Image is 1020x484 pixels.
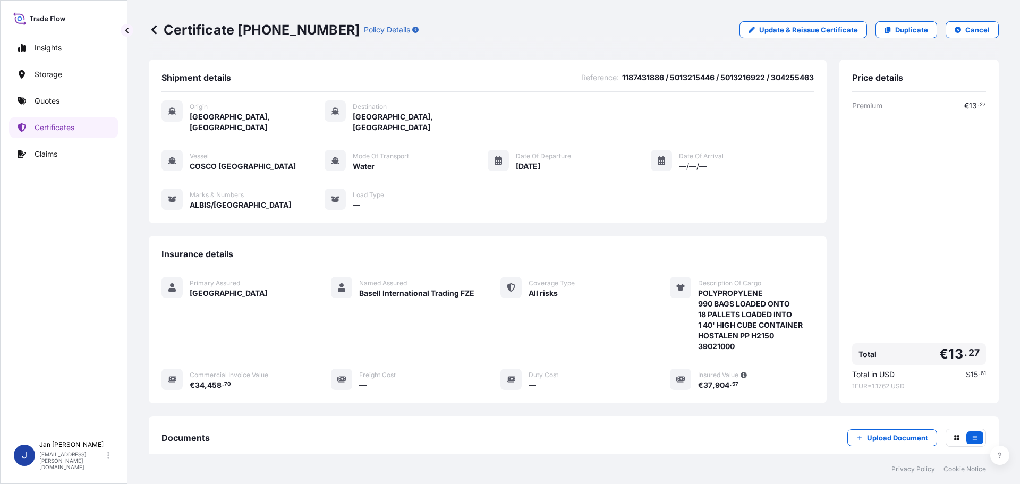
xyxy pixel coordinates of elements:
p: Policy Details [364,24,410,35]
p: Upload Document [867,432,928,443]
span: Price details [852,72,903,83]
span: Destination [353,103,387,111]
a: Duplicate [875,21,937,38]
span: POLYPROPYLENE 990 BAGS LOADED ONTO 18 PALLETS LOADED INTO 1 40' HIGH CUBE CONTAINER HOSTALEN PP H... [698,288,803,352]
span: 70 [224,383,231,386]
span: , [205,381,207,389]
span: Freight Cost [359,371,396,379]
span: Documents [161,432,210,443]
p: Certificates [35,122,74,133]
span: 34 [195,381,205,389]
a: Update & Reissue Certificate [739,21,867,38]
span: Vessel [190,152,209,160]
span: Total [858,349,877,360]
span: [GEOGRAPHIC_DATA] [190,288,267,299]
a: Privacy Policy [891,465,935,473]
p: Jan [PERSON_NAME] [39,440,105,449]
span: Shipment details [161,72,231,83]
span: [GEOGRAPHIC_DATA], [GEOGRAPHIC_DATA] [190,112,325,133]
span: All risks [529,288,558,299]
span: Load Type [353,191,384,199]
span: 27 [968,350,980,356]
span: 1187431886 / 5013215446 / 5013216922 / 304255463 [622,72,814,83]
span: [DATE] [516,161,540,172]
span: —/—/— [679,161,707,172]
span: 37 [703,381,712,389]
span: Date of Departure [516,152,571,160]
span: Named Assured [359,279,407,287]
span: Date of Arrival [679,152,724,160]
span: € [190,381,195,389]
span: Insured Value [698,371,738,379]
span: [GEOGRAPHIC_DATA], [GEOGRAPHIC_DATA] [353,112,488,133]
span: 27 [980,103,986,107]
p: Duplicate [895,24,928,35]
span: J [22,450,27,461]
span: . [222,383,224,386]
span: € [939,347,948,361]
span: Primary Assured [190,279,240,287]
span: ALBIS/[GEOGRAPHIC_DATA] [190,200,291,210]
span: Mode of Transport [353,152,409,160]
span: $ [966,371,971,378]
span: Total in USD [852,369,895,380]
span: € [698,381,703,389]
span: 458 [207,381,222,389]
span: 13 [969,102,977,109]
button: Cancel [946,21,999,38]
a: Certificates [9,117,118,138]
span: Reference : [581,72,619,83]
p: Claims [35,149,57,159]
span: , [712,381,715,389]
button: Upload Document [847,429,937,446]
span: Origin [190,103,208,111]
span: Commercial Invoice Value [190,371,268,379]
span: . [964,350,967,356]
a: Quotes [9,90,118,112]
span: € [964,102,969,109]
span: 15 [971,371,978,378]
span: Coverage Type [529,279,575,287]
span: . [730,383,732,386]
span: Water [353,161,375,172]
a: Storage [9,64,118,85]
span: — [529,380,536,390]
span: Description Of Cargo [698,279,761,287]
span: Duty Cost [529,371,558,379]
span: — [359,380,367,390]
p: Certificate [PHONE_NUMBER] [149,21,360,38]
span: Premium [852,100,882,111]
p: Update & Reissue Certificate [759,24,858,35]
span: 904 [715,381,729,389]
p: Storage [35,69,62,80]
a: Insights [9,37,118,58]
a: Claims [9,143,118,165]
p: Quotes [35,96,59,106]
span: . [979,372,980,376]
p: Insights [35,43,62,53]
p: Cancel [965,24,990,35]
span: 13 [948,347,963,361]
span: Insurance details [161,249,233,259]
span: 61 [981,372,986,376]
span: 1 EUR = 1.1762 USD [852,382,986,390]
a: Cookie Notice [943,465,986,473]
span: COSCO [GEOGRAPHIC_DATA] [190,161,296,172]
span: — [353,200,360,210]
span: . [977,103,979,107]
span: Marks & Numbers [190,191,244,199]
span: Basell International Trading FZE [359,288,474,299]
p: [EMAIL_ADDRESS][PERSON_NAME][DOMAIN_NAME] [39,451,105,470]
span: 57 [732,383,738,386]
